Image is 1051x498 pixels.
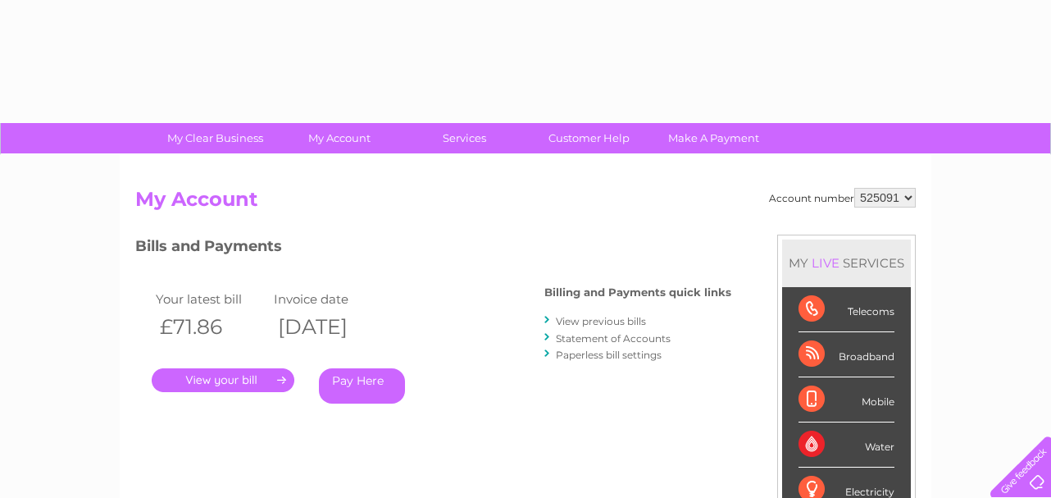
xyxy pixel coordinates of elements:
a: Pay Here [319,368,405,404]
div: LIVE [808,255,843,271]
div: Account number [769,188,916,208]
h4: Billing and Payments quick links [544,286,731,299]
div: MY SERVICES [782,240,911,286]
a: Customer Help [521,123,657,153]
a: My Account [272,123,407,153]
h3: Bills and Payments [135,235,731,263]
td: Invoice date [270,288,388,310]
a: Make A Payment [646,123,781,153]
h2: My Account [135,188,916,219]
div: Mobile [798,377,894,423]
th: £71.86 [152,310,270,344]
a: View previous bills [556,315,646,327]
a: . [152,368,294,392]
a: Services [397,123,532,153]
a: My Clear Business [148,123,283,153]
a: Statement of Accounts [556,332,671,345]
div: Water [798,423,894,468]
div: Broadband [798,332,894,377]
a: Paperless bill settings [556,349,662,361]
td: Your latest bill [152,288,270,310]
th: [DATE] [270,310,388,344]
div: Telecoms [798,287,894,332]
